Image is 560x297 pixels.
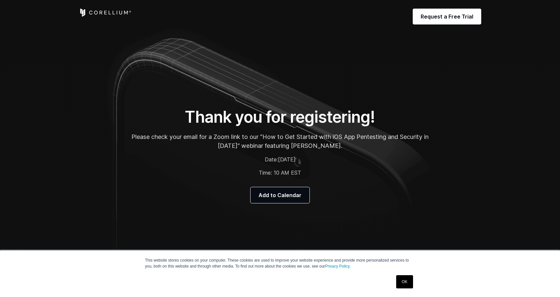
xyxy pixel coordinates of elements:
p: Please check your email for a Zoom link to our “How to Get Started with iOS App Pentesting and Se... [131,132,429,150]
p: This website stores cookies on your computer. These cookies are used to improve your website expe... [145,257,415,269]
h1: Thank you for registering! [131,107,429,127]
a: Corellium Home [79,9,131,17]
span: Add to Calendar [258,191,302,199]
p: Date: [131,155,429,163]
span: [DATE] [278,156,296,163]
a: Add to Calendar [251,187,309,203]
a: OK [396,275,413,288]
span: Request a Free Trial [421,13,473,21]
p: Time: 10 AM EST [131,169,429,177]
a: Privacy Policy. [325,264,350,269]
a: Request a Free Trial [413,9,481,24]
